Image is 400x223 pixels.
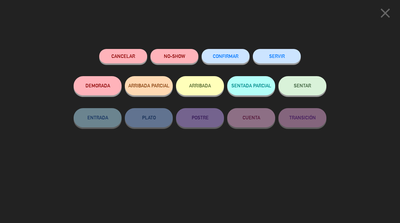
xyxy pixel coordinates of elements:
i: close [377,5,393,21]
button: close [375,5,395,24]
button: CONFIRMAR [202,49,250,63]
span: SENTAR [294,83,311,88]
button: ARRIBADA PARCIAL [125,76,173,95]
button: Cancelar [99,49,147,63]
button: SERVIR [253,49,301,63]
button: DEMORADA [74,76,122,95]
button: TRANSICIÓN [278,108,326,127]
span: ARRIBADA PARCIAL [128,83,170,88]
button: SENTAR [278,76,326,95]
button: ENTRADA [74,108,122,127]
button: POSTRE [176,108,224,127]
button: SENTADA PARCIAL [227,76,275,95]
button: NO-SHOW [150,49,198,63]
button: ARRIBADA [176,76,224,95]
button: CUENTA [227,108,275,127]
span: CONFIRMAR [213,53,238,59]
button: PLATO [125,108,173,127]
